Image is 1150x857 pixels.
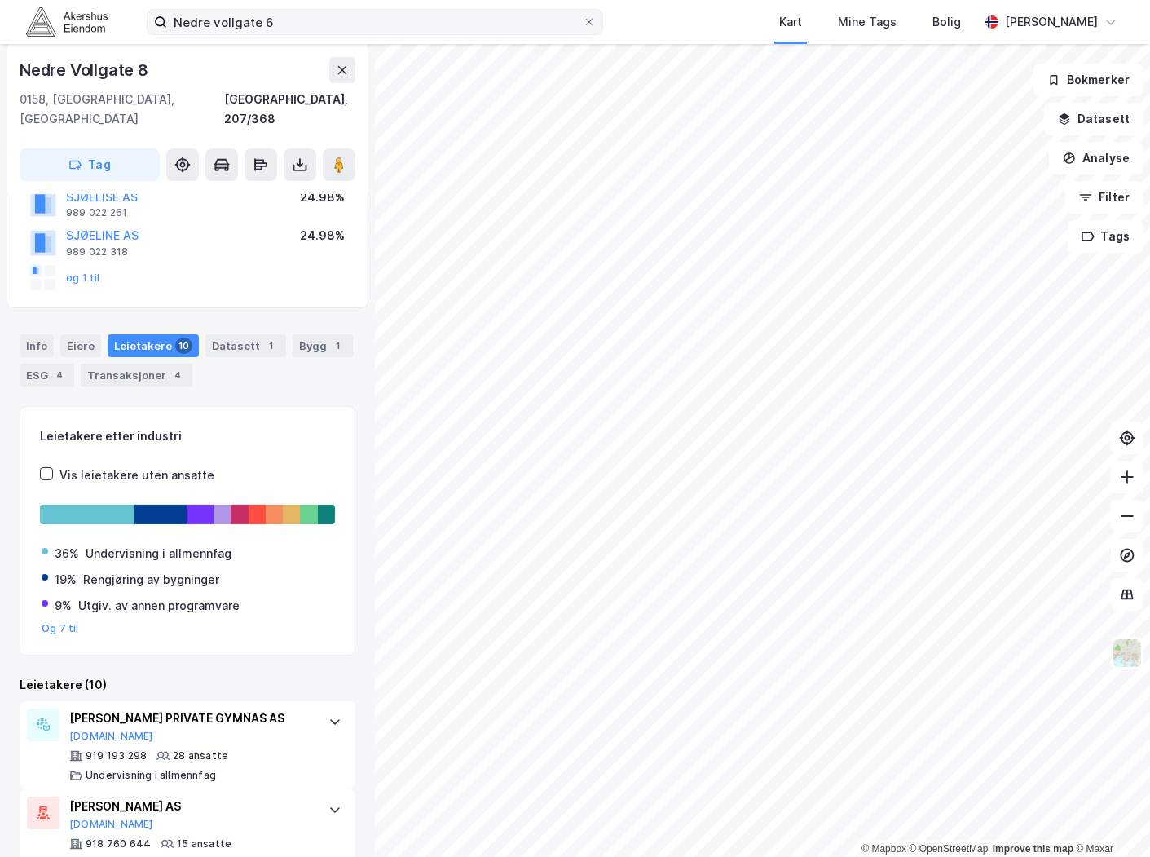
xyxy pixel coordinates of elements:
div: Transaksjoner [81,364,192,387]
div: Utgiv. av annen programvare [78,596,240,616]
div: Datasett [205,334,286,357]
div: Undervisning i allmennfag [86,769,216,782]
button: Tags [1068,220,1143,253]
div: Kontrollprogram for chat [1068,779,1150,857]
iframe: Chat Widget [1068,779,1150,857]
div: 19% [55,570,77,590]
input: Søk på adresse, matrikkel, gårdeiere, leietakere eller personer [167,10,583,34]
button: Filter [1065,181,1143,214]
button: Bokmerker [1033,64,1143,96]
div: 10 [175,338,192,354]
div: 0158, [GEOGRAPHIC_DATA], [GEOGRAPHIC_DATA] [20,90,224,129]
button: Og 7 til [42,622,79,635]
div: 919 193 298 [86,749,147,762]
div: 4 [170,367,186,383]
div: [PERSON_NAME] [1005,12,1098,32]
a: Mapbox [861,843,906,855]
div: [PERSON_NAME] PRIVATE GYMNAS AS [69,709,312,728]
div: Mine Tags [838,12,897,32]
a: Improve this map [993,843,1073,855]
div: Eiere [60,334,101,357]
img: Z [1112,638,1143,669]
div: Rengjøring av bygninger [83,570,219,590]
div: 24.98% [300,226,345,245]
div: Leietakere [108,334,199,357]
button: Tag [20,148,160,181]
div: Vis leietakere uten ansatte [59,466,214,485]
img: akershus-eiendom-logo.9091f326c980b4bce74ccdd9f866810c.svg [26,7,108,36]
div: 24.98% [300,188,345,207]
div: [PERSON_NAME] AS [69,797,312,816]
div: 9% [55,596,72,616]
button: [DOMAIN_NAME] [69,818,153,831]
div: 989 022 261 [66,206,127,219]
div: 1 [330,338,346,354]
button: Analyse [1049,142,1143,174]
div: Leietakere (10) [20,675,355,695]
div: 15 ansatte [177,837,231,850]
div: Undervisning i allmennfag [86,544,231,563]
div: 1 [263,338,280,354]
div: Kart [779,12,802,32]
div: 4 [51,367,68,383]
div: [GEOGRAPHIC_DATA], 207/368 [224,90,355,129]
div: Bolig [932,12,961,32]
div: ESG [20,364,74,387]
a: OpenStreetMap [910,843,989,855]
button: [DOMAIN_NAME] [69,730,153,743]
div: 28 ansatte [173,749,228,762]
div: 36% [55,544,79,563]
div: Nedre Vollgate 8 [20,57,152,83]
div: Leietakere etter industri [40,426,335,446]
div: 989 022 318 [66,245,128,258]
button: Datasett [1044,103,1143,135]
div: Bygg [293,334,353,357]
div: Info [20,334,54,357]
div: 918 760 644 [86,837,151,850]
